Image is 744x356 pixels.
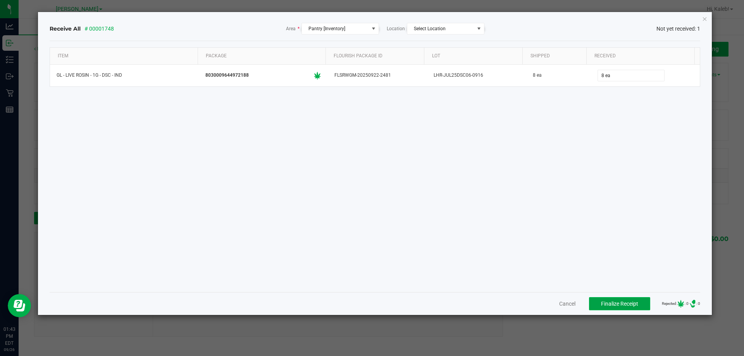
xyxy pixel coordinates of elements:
[56,51,195,60] div: Item
[387,25,405,32] span: Location
[332,51,421,60] a: Flourish Package IDSortable
[689,300,696,308] span: Number of Delivery Device barcodes either fully or partially rejected
[529,51,583,60] div: Shipped
[55,70,194,81] div: GL - LIVE ROSIN - 1G - DSC - IND
[50,25,81,33] span: Receive All
[414,26,446,31] span: Select Location
[598,70,664,81] input: 0 ea
[529,51,583,60] a: ShippedSortable
[531,70,586,81] div: 8 ea
[656,25,700,33] span: Not yet received: 1
[308,26,345,31] span: Pantry [Inventory]
[286,25,300,32] span: Area
[702,14,708,23] button: Close
[8,294,31,317] iframe: Resource center
[430,51,519,60] a: LotSortable
[432,70,522,81] div: LHR-JUL25DSC06-0916
[430,51,519,60] div: Lot
[592,51,692,60] div: Received
[56,51,195,60] a: ItemSortable
[204,51,323,60] a: PackageSortable
[662,300,700,308] span: Rejected: : 0 : 0
[592,51,692,60] a: ReceivedSortable
[84,25,114,33] span: # 00001748
[204,51,323,60] div: Package
[407,23,484,34] span: NO DATA FOUND
[559,300,575,308] button: Cancel
[205,72,249,79] span: 8030009644972188
[601,301,638,307] span: Finalize Receipt
[332,51,421,60] div: Flourish Package ID
[589,297,650,310] button: Finalize Receipt
[332,70,422,81] div: FLSRWGM-20250922-2481
[677,300,685,308] span: Number of Cannabis barcodes either fully or partially rejected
